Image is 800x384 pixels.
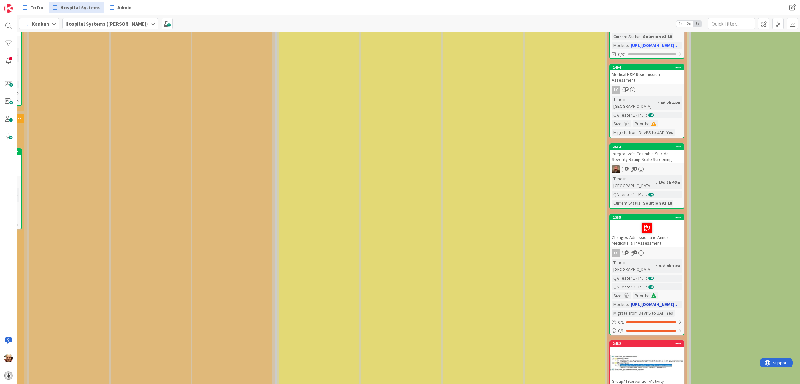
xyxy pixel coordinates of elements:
[612,200,641,207] div: Current Status
[612,165,620,173] img: JS
[4,354,13,362] img: Ed
[628,301,629,308] span: :
[665,129,675,136] div: Yes
[613,145,684,149] div: 2513
[708,18,755,29] input: Quick Filter...
[4,4,13,13] img: Visit kanbanzone.com
[656,179,657,186] span: :
[610,220,684,247] div: Changes-Admission and Annual Medical H & P Assessment
[610,341,684,347] div: 2482
[612,129,664,136] div: Migrate from DevPS to UAT
[613,65,684,70] div: 2494
[609,64,684,138] a: 2494Medical H&P Readmission AssessmentLCTime in [GEOGRAPHIC_DATA]:8d 2h 46mQA Tester 1 - Passed:S...
[633,292,648,299] div: Priority
[628,42,629,49] span: :
[625,167,629,171] span: 9
[618,51,626,58] span: 0/31
[646,191,647,198] span: :
[609,214,684,335] a: 2385Changes-Admission and Annual Medical H & P AssessmentLCTime in [GEOGRAPHIC_DATA]:43d 4h 38mQA...
[612,301,628,308] div: Mockup
[610,144,684,163] div: 2513Integrative's Columbia-Suicide Severity Rating Scale Screening
[609,143,684,209] a: 2513Integrative's Columbia-Suicide Severity Rating Scale ScreeningJSTime in [GEOGRAPHIC_DATA]:10d...
[657,262,682,269] div: 43d 4h 38m
[610,65,684,70] div: 2494
[641,33,642,40] span: :
[693,21,702,27] span: 3x
[618,327,624,334] span: 0 / 1
[610,144,684,150] div: 2513
[612,283,646,290] div: QA Tester 2 - Passed
[610,215,684,247] div: 2385Changes-Admission and Annual Medical H & P Assessment
[610,215,684,220] div: 2385
[664,310,665,317] span: :
[641,200,642,207] span: :
[613,215,684,220] div: 2385
[657,179,682,186] div: 10d 3h 48m
[625,87,629,91] span: 15
[612,292,622,299] div: Size
[65,21,148,27] b: Hospital Systems ([PERSON_NAME])
[646,112,647,118] span: :
[665,310,675,317] div: Yes
[610,327,684,335] div: 0/1
[631,42,677,48] a: [URL][DOMAIN_NAME]..
[622,292,622,299] span: :
[646,283,647,290] span: :
[612,259,656,273] div: Time in [GEOGRAPHIC_DATA]
[612,275,646,282] div: QA Tester 1 - Passed
[612,120,622,127] div: Size
[610,249,684,257] div: LC
[612,86,620,94] div: LC
[625,250,629,254] span: 18
[610,70,684,84] div: Medical H&P Readmission Assessment
[32,20,49,27] span: Kanban
[656,262,657,269] span: :
[618,319,624,326] span: 0 / 1
[4,371,13,380] img: avatar
[612,191,646,198] div: QA Tester 1 - Passed
[633,120,648,127] div: Priority
[612,175,656,189] div: Time in [GEOGRAPHIC_DATA]
[610,86,684,94] div: LC
[642,200,673,207] div: Solution v1.18
[610,318,684,326] div: 0/1
[117,4,132,11] span: Admin
[642,33,673,40] div: Solution v1.18
[13,1,28,8] span: Support
[622,120,622,127] span: :
[648,292,649,299] span: :
[60,4,101,11] span: Hospital Systems
[676,21,685,27] span: 1x
[612,42,628,49] div: Mockup
[49,2,104,13] a: Hospital Systems
[612,33,641,40] div: Current Status
[685,21,693,27] span: 2x
[610,150,684,163] div: Integrative's Columbia-Suicide Severity Rating Scale Screening
[633,250,637,254] span: 3
[646,275,647,282] span: :
[612,310,664,317] div: Migrate from DevPS to UAT
[106,2,135,13] a: Admin
[30,4,43,11] span: To Do
[659,99,682,106] div: 8d 2h 46m
[664,129,665,136] span: :
[648,120,649,127] span: :
[612,96,658,110] div: Time in [GEOGRAPHIC_DATA]
[633,167,637,171] span: 1
[631,302,677,307] a: [URL][DOMAIN_NAME]..
[612,112,646,118] div: QA Tester 1 - Passed
[610,165,684,173] div: JS
[613,342,684,346] div: 2482
[19,2,47,13] a: To Do
[612,249,620,257] div: LC
[610,65,684,84] div: 2494Medical H&P Readmission Assessment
